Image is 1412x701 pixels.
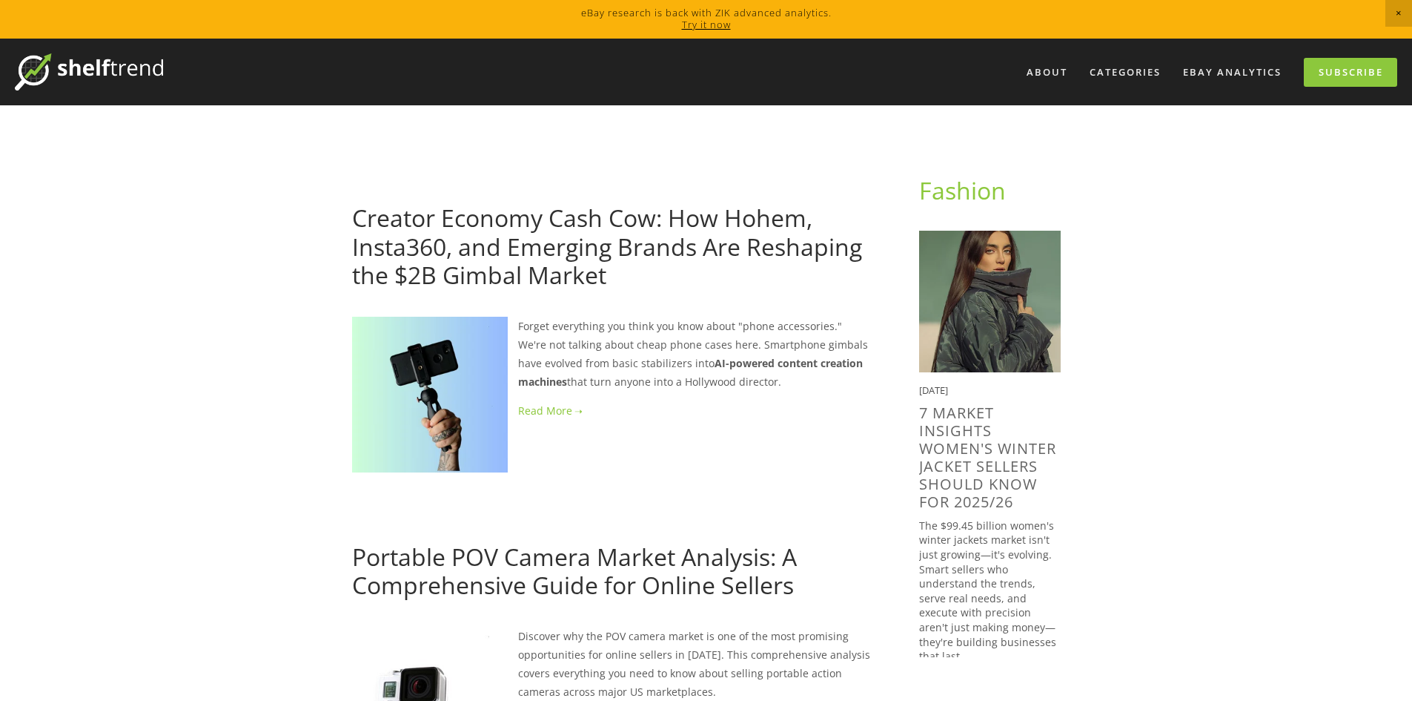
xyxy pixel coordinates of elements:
[919,231,1061,372] img: 7 Market Insights Women's Winter Jacket Sellers Should Know for 2025/26
[352,179,385,193] a: [DATE]
[1080,60,1170,85] div: Categories
[919,519,1061,664] p: The $99.45 billion women's winter jackets market isn't just growing—it's evolving. Smart sellers ...
[919,403,1056,512] a: 7 Market Insights Women's Winter Jacket Sellers Should Know for 2025/26
[1173,60,1291,85] a: eBay Analytics
[919,174,1006,206] a: Fashion
[919,384,948,397] time: [DATE]
[15,53,163,90] img: ShelfTrend
[352,518,385,532] a: [DATE]
[352,202,862,291] a: Creator Economy Cash Cow: How Hohem, Insta360, and Emerging Brands Are Reshaping the $2B Gimbal M...
[352,317,508,473] img: Creator Economy Cash Cow: How Hohem, Insta360, and Emerging Brands Are Reshaping the $2B Gimbal M...
[352,541,797,601] a: Portable POV Camera Market Analysis: A Comprehensive Guide for Online Sellers
[1304,58,1397,87] a: Subscribe
[682,18,731,31] a: Try it now
[352,317,872,392] p: Forget everything you think you know about "phone accessories." We're not talking about cheap pho...
[1017,60,1077,85] a: About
